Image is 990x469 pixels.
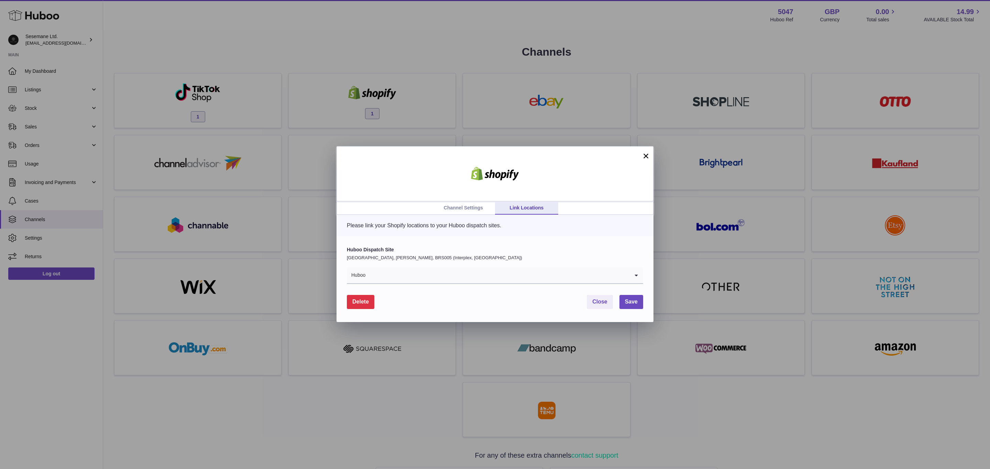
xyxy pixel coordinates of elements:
[587,295,613,309] button: Close
[352,299,369,305] span: Delete
[625,299,638,305] span: Save
[347,295,374,309] button: Delete
[592,299,607,305] span: Close
[642,152,650,160] button: ×
[432,202,495,215] a: Channel Settings
[347,267,643,284] div: Search for option
[466,167,524,181] img: shopify
[495,202,558,215] a: Link Locations
[347,255,643,261] p: [GEOGRAPHIC_DATA], [PERSON_NAME], BRS005 (Interplex, [GEOGRAPHIC_DATA])
[347,222,643,229] p: Please link your Shopify locations to your Huboo dispatch sites.
[366,267,629,283] input: Search for option
[619,295,643,309] button: Save
[347,247,643,253] label: Huboo Dispatch Site
[347,267,366,283] span: Huboo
